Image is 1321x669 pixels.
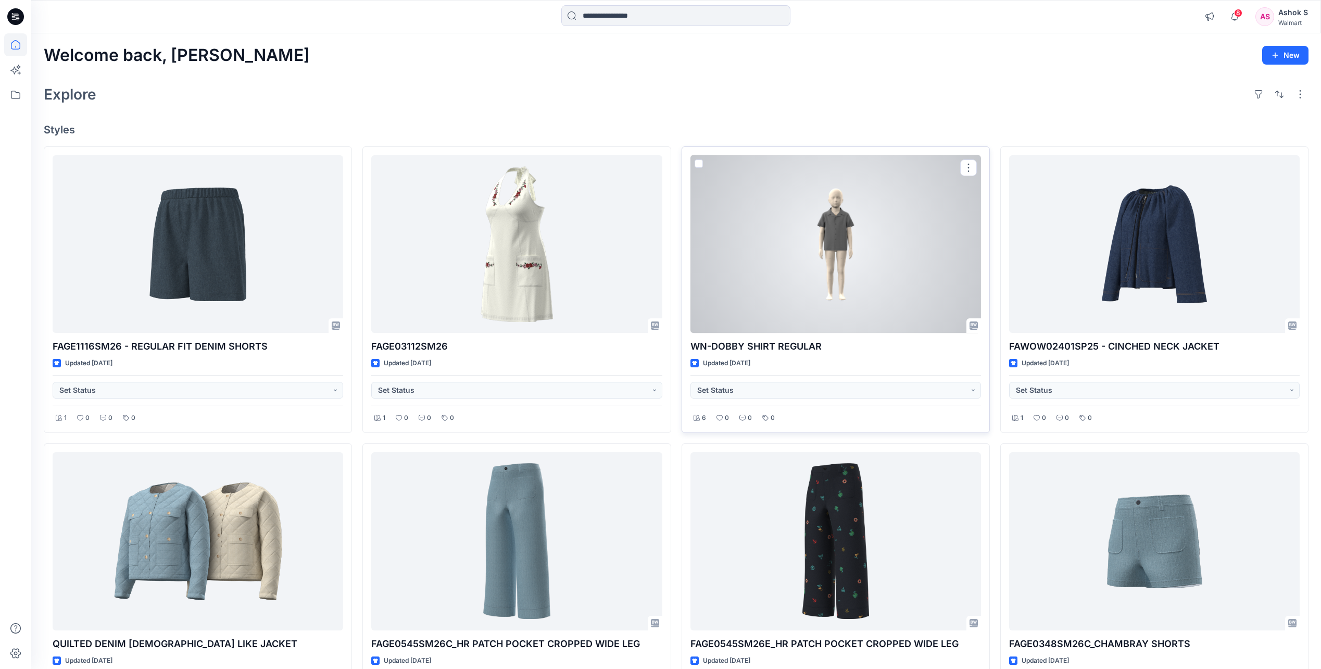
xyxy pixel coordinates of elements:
[1262,46,1309,65] button: New
[44,86,96,103] h2: Explore
[1234,9,1242,17] span: 8
[1009,452,1300,630] a: FAGE0348SM26C_CHAMBRAY SHORTS
[1065,413,1069,424] p: 0
[690,155,981,333] a: WN-DOBBY SHIRT REGULAR
[771,413,775,424] p: 0
[1042,413,1046,424] p: 0
[690,339,981,354] p: WN-DOBBY SHIRT REGULAR
[1009,339,1300,354] p: FAWOW02401SP25 - CINCHED NECK JACKET
[371,155,662,333] a: FAGE03112SM26
[1009,155,1300,333] a: FAWOW02401SP25 - CINCHED NECK JACKET
[53,339,343,354] p: FAGE1116SM26 - REGULAR FIT DENIM SHORTS
[748,413,752,424] p: 0
[427,413,431,424] p: 0
[44,46,310,65] h2: Welcome back, [PERSON_NAME]
[1255,7,1274,26] div: AS
[44,123,1309,136] h4: Styles
[108,413,112,424] p: 0
[703,655,750,666] p: Updated [DATE]
[65,358,112,369] p: Updated [DATE]
[703,358,750,369] p: Updated [DATE]
[1278,19,1308,27] div: Walmart
[1088,413,1092,424] p: 0
[404,413,408,424] p: 0
[1022,358,1069,369] p: Updated [DATE]
[690,637,981,651] p: FAGE0545SM26E_HR PATCH POCKET CROPPED WIDE LEG
[131,413,135,424] p: 0
[383,413,385,424] p: 1
[371,339,662,354] p: FAGE03112SM26
[384,655,431,666] p: Updated [DATE]
[702,413,706,424] p: 6
[53,637,343,651] p: QUILTED DENIM [DEMOGRAPHIC_DATA] LIKE JACKET
[725,413,729,424] p: 0
[1009,637,1300,651] p: FAGE0348SM26C_CHAMBRAY SHORTS
[371,637,662,651] p: FAGE0545SM26C_HR PATCH POCKET CROPPED WIDE LEG
[1021,413,1023,424] p: 1
[85,413,90,424] p: 0
[371,452,662,630] a: FAGE0545SM26C_HR PATCH POCKET CROPPED WIDE LEG
[53,452,343,630] a: QUILTED DENIM LADY LIKE JACKET
[1278,6,1308,19] div: Ashok S
[65,655,112,666] p: Updated [DATE]
[450,413,454,424] p: 0
[384,358,431,369] p: Updated [DATE]
[1022,655,1069,666] p: Updated [DATE]
[690,452,981,630] a: FAGE0545SM26E_HR PATCH POCKET CROPPED WIDE LEG
[64,413,67,424] p: 1
[53,155,343,333] a: FAGE1116SM26 - REGULAR FIT DENIM SHORTS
